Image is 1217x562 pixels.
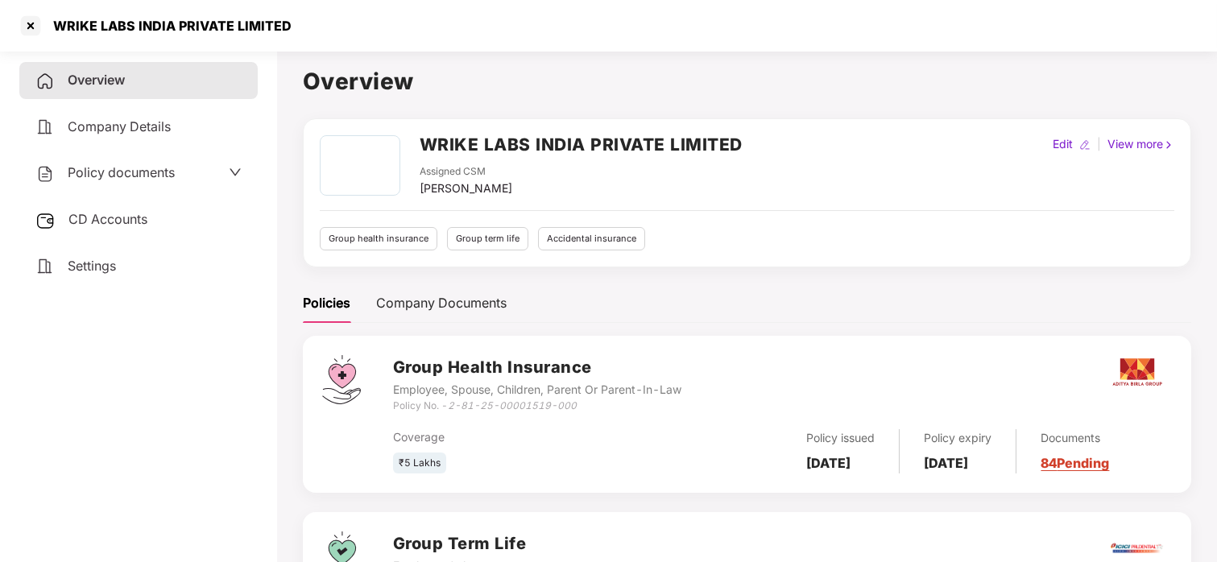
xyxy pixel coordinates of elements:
img: aditya.png [1109,344,1165,400]
b: [DATE] [806,455,851,471]
div: Documents [1041,429,1109,447]
span: Overview [68,72,125,88]
div: | [1094,135,1104,153]
i: 2-81-25-00001519-000 [448,399,577,411]
span: Policy documents [68,164,175,180]
h2: WRIKE LABS INDIA PRIVATE LIMITED [420,131,743,158]
span: down [229,166,242,179]
div: Employee, Spouse, Children, Parent Or Parent-In-Law [393,381,681,399]
b: [DATE] [924,455,968,471]
h3: Group Health Insurance [393,355,681,380]
div: Accidental insurance [538,227,645,250]
div: Policy No. - [393,399,681,414]
div: View more [1104,135,1178,153]
div: Group term life [447,227,528,250]
img: svg+xml;base64,PHN2ZyB4bWxucz0iaHR0cDovL3d3dy53My5vcmcvMjAwMC9zdmciIHdpZHRoPSIyNCIgaGVpZ2h0PSIyNC... [35,164,55,184]
div: WRIKE LABS INDIA PRIVATE LIMITED [43,18,292,34]
img: svg+xml;base64,PHN2ZyB3aWR0aD0iMjUiIGhlaWdodD0iMjQiIHZpZXdCb3g9IjAgMCAyNSAyNCIgZmlsbD0ibm9uZSIgeG... [35,211,56,230]
div: Coverage [393,428,652,446]
div: Policy expiry [924,429,991,447]
div: ₹5 Lakhs [393,452,446,474]
img: svg+xml;base64,PHN2ZyB4bWxucz0iaHR0cDovL3d3dy53My5vcmcvMjAwMC9zdmciIHdpZHRoPSIyNCIgaGVpZ2h0PSIyNC... [35,118,55,137]
div: Group health insurance [320,227,437,250]
div: Assigned CSM [420,164,512,180]
a: 84 Pending [1041,455,1109,471]
span: Company Details [68,118,171,134]
img: svg+xml;base64,PHN2ZyB4bWxucz0iaHR0cDovL3d3dy53My5vcmcvMjAwMC9zdmciIHdpZHRoPSIyNCIgaGVpZ2h0PSIyNC... [35,257,55,276]
h1: Overview [303,64,1191,99]
img: rightIcon [1163,139,1174,151]
img: editIcon [1079,139,1091,151]
span: Settings [68,258,116,274]
div: Edit [1049,135,1076,153]
img: svg+xml;base64,PHN2ZyB4bWxucz0iaHR0cDovL3d3dy53My5vcmcvMjAwMC9zdmciIHdpZHRoPSI0Ny43MTQiIGhlaWdodD... [322,355,361,404]
div: Company Documents [376,293,507,313]
div: Policies [303,293,350,313]
span: CD Accounts [68,211,147,227]
div: [PERSON_NAME] [420,180,512,197]
h3: Group Term Life [393,531,527,556]
div: Policy issued [806,429,875,447]
img: svg+xml;base64,PHN2ZyB4bWxucz0iaHR0cDovL3d3dy53My5vcmcvMjAwMC9zdmciIHdpZHRoPSIyNCIgaGVpZ2h0PSIyNC... [35,72,55,91]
